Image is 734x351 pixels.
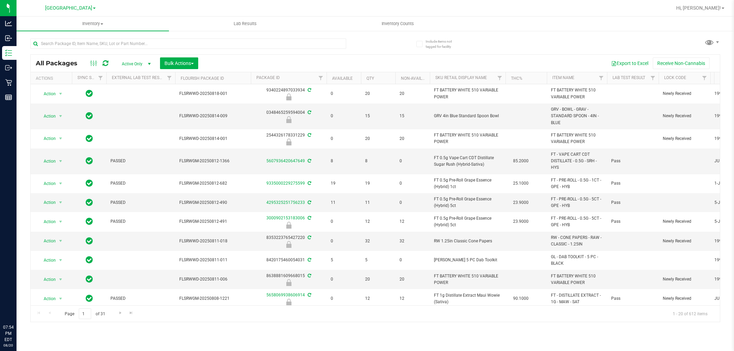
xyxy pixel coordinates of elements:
[647,72,659,84] a: Filter
[110,199,171,206] span: PASSED
[38,89,56,99] span: Action
[3,324,13,343] p: 07:54 PM EDT
[400,90,426,97] span: 20
[331,238,357,244] span: 0
[56,275,65,284] span: select
[551,87,603,100] span: FT BATTERY WHITE 510 VARIABLE POWER
[510,178,532,188] span: 25.1000
[551,234,603,248] span: RW - CONE PAPERS - RAW - CLASSIC - 1.25IN
[551,196,603,209] span: FT - PRE-ROLL - 0.5G - 5CT - GPE - HYB
[611,199,655,206] span: Pass
[400,238,426,244] span: 32
[77,75,104,80] a: Sync Status
[365,218,391,225] span: 12
[365,257,391,263] span: 5
[181,76,224,81] a: Flourish Package ID
[307,158,311,163] span: Sync from Compliance System
[169,17,321,31] a: Lab Results
[315,72,327,84] a: Filter
[653,57,710,69] button: Receive Non-Cannabis
[365,135,391,142] span: 20
[86,156,93,166] span: In Sync
[365,199,391,206] span: 11
[510,156,532,166] span: 85.2000
[365,180,391,187] span: 19
[86,294,93,303] span: In Sync
[552,75,574,80] a: Item Name
[256,75,280,80] a: Package ID
[86,134,93,143] span: In Sync
[7,296,28,317] iframe: Resource center
[434,215,501,228] span: FT 0.5g Pre-Roll Grape Essence (Hybrid) 5ct
[331,295,357,302] span: 0
[365,238,391,244] span: 32
[36,59,84,67] span: All Packages
[38,156,56,166] span: Action
[36,76,69,81] div: Actions
[56,217,65,227] span: select
[86,111,93,121] span: In Sync
[307,216,311,220] span: Sync from Compliance System
[307,133,311,138] span: Sync from Compliance System
[86,89,93,98] span: In Sync
[250,234,328,248] div: 8353223765427220
[551,177,603,190] span: FT - PRE-ROLL - 0.5G - 1CT - GPE - HYB
[321,17,474,31] a: Inventory Counts
[164,61,194,66] span: Bulk Actions
[331,113,357,119] span: 0
[331,90,357,97] span: 0
[400,113,426,119] span: 15
[611,180,655,187] span: Pass
[59,308,111,319] span: Page of 31
[434,238,501,244] span: RW 1.25in Classic Cone Papers
[266,200,305,205] a: 4295325251756233
[110,158,171,164] span: PASSED
[400,218,426,225] span: 12
[250,222,328,229] div: Newly Received
[126,308,136,318] a: Go to the last page
[400,158,426,164] span: 0
[250,139,328,145] div: Newly Received
[20,295,29,303] iframe: Resource center unread badge
[434,196,501,209] span: FT 0.5g Pre-Roll Grape Essence (Hybrid) 5ct
[663,135,706,142] span: Newly Received
[86,236,93,246] span: In Sync
[611,295,655,302] span: Pass
[56,198,65,207] span: select
[611,218,655,225] span: Pass
[56,111,65,121] span: select
[250,257,328,263] div: 8420175460054031
[434,113,501,119] span: GRV 4in Blue Standard Spoon Bowl
[331,199,357,206] span: 11
[307,273,311,278] span: Sync from Compliance System
[607,57,653,69] button: Export to Excel
[434,292,501,305] span: FT 1g Distillate Extract Maui Wowie (Sativa)
[5,50,12,56] inline-svg: Inventory
[400,276,426,283] span: 20
[676,5,721,11] span: Hi, [PERSON_NAME]!
[112,75,166,80] a: External Lab Test Result
[110,218,171,225] span: PASSED
[86,198,93,207] span: In Sync
[365,158,391,164] span: 8
[250,109,328,123] div: 0348465259594004
[179,238,247,244] span: FLSRWWD-20250811-018
[86,178,93,188] span: In Sync
[56,255,65,265] span: select
[250,87,328,100] div: 9340224897033934
[56,134,65,143] span: select
[596,72,607,84] a: Filter
[331,276,357,283] span: 0
[86,217,93,226] span: In Sync
[266,216,305,220] a: 3000902153183006
[551,151,603,171] span: FT - VAPE CART CDT DISTILLATE - 0.5G - SRH - HYS
[613,75,645,80] a: Lab Test Result
[179,218,247,225] span: FLSRWGM-20250812-491
[331,158,357,164] span: 8
[250,241,328,248] div: Newly Received
[110,295,171,302] span: PASSED
[56,156,65,166] span: select
[5,64,12,71] inline-svg: Outbound
[434,155,501,168] span: FT 0.5g Vape Cart CDT Distillate Sugar Rush (Hybrid-Sativa)
[95,72,106,84] a: Filter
